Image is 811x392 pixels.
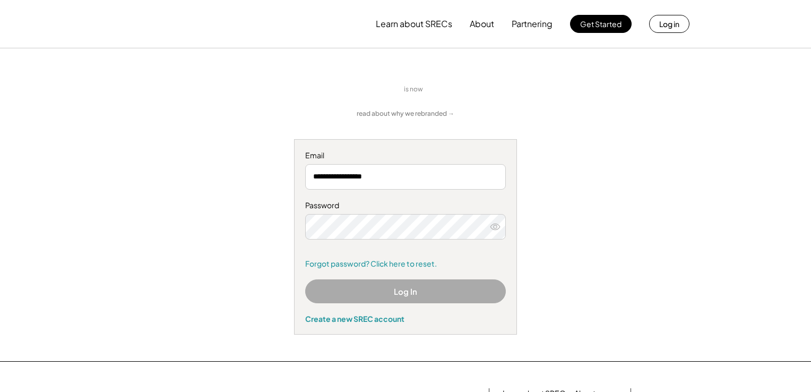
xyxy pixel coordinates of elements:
[401,85,431,94] div: is now
[649,15,689,33] button: Log in
[305,259,506,269] a: Forgot password? Click here to reset.
[376,13,452,35] button: Learn about SRECs
[305,314,506,323] div: Create a new SREC account
[357,109,454,118] a: read about why we rebranded →
[305,279,506,303] button: Log In
[470,13,494,35] button: About
[305,200,506,211] div: Password
[436,84,511,95] img: yH5BAEAAAAALAAAAAABAAEAAAIBRAA7
[570,15,632,33] button: Get Started
[512,13,553,35] button: Partnering
[305,150,506,161] div: Email
[300,75,396,104] img: yH5BAEAAAAALAAAAAABAAEAAAIBRAA7
[122,6,210,42] img: yH5BAEAAAAALAAAAAABAAEAAAIBRAA7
